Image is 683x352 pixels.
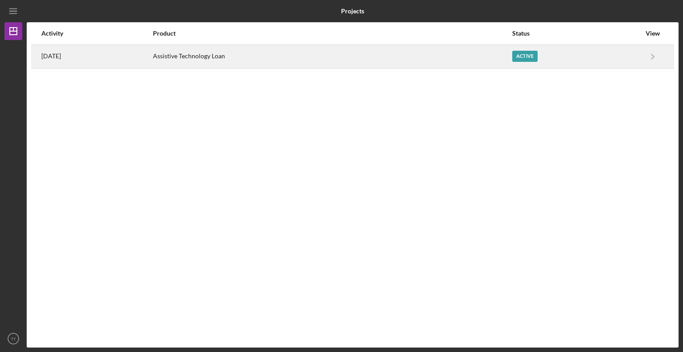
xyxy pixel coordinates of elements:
text: TT [11,336,16,341]
div: Status [512,30,641,37]
div: Product [153,30,511,37]
div: Active [512,51,538,62]
time: 2025-09-20 22:20 [41,53,61,60]
button: TT [4,330,22,348]
b: Projects [341,8,364,15]
div: View [642,30,664,37]
div: Assistive Technology Loan [153,45,511,68]
div: Activity [41,30,152,37]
